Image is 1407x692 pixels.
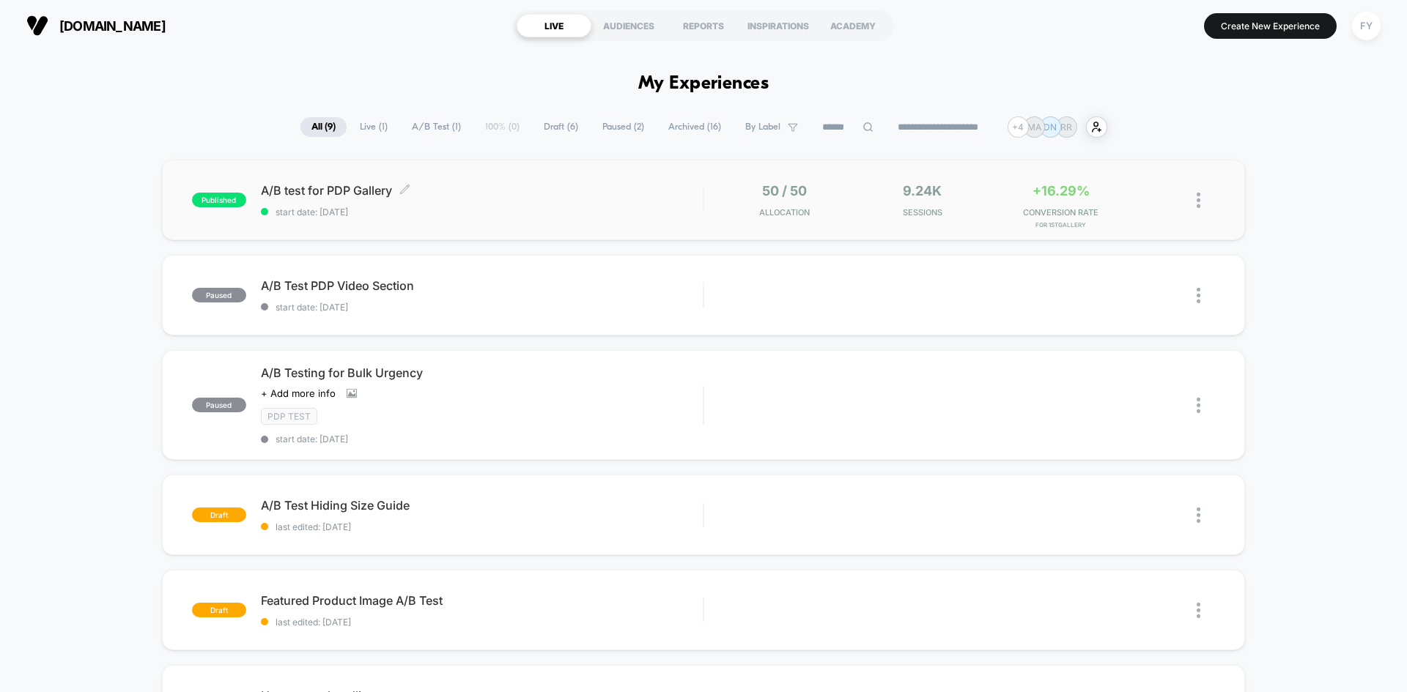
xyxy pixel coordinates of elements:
[657,117,732,137] span: Archived ( 16 )
[349,117,399,137] span: Live ( 1 )
[401,117,472,137] span: A/B Test ( 1 )
[261,365,703,380] span: A/B Testing for Bulk Urgency
[1197,603,1200,618] img: close
[816,14,890,37] div: ACADEMY
[261,278,703,293] span: A/B Test PDP Video Section
[26,15,48,37] img: Visually logo
[517,14,591,37] div: LIVE
[1027,122,1041,133] p: MA
[857,207,989,217] span: Sessions
[192,603,246,617] span: draft
[745,122,780,133] span: By Label
[762,183,807,198] span: 50 / 50
[261,498,703,513] span: A/B Test Hiding Size Guide
[261,617,703,628] span: last edited: [DATE]
[261,302,703,313] span: start date: [DATE]
[638,73,769,94] h1: My Experiences
[995,207,1126,217] span: CONVERSION RATE
[300,117,347,137] span: All ( 9 )
[533,117,589,137] span: Draft ( 6 )
[261,387,336,399] span: + Add more info
[741,14,816,37] div: INSPIRATIONS
[261,207,703,217] span: start date: [DATE]
[192,288,246,302] span: paused
[261,408,317,425] span: PDP Test
[759,207,810,217] span: Allocation
[995,221,1126,228] span: for 1stGallery
[261,521,703,532] span: last edited: [DATE]
[1348,11,1385,41] button: FY
[1204,13,1337,39] button: Create New Experience
[1197,507,1200,523] img: close
[22,14,170,37] button: [DOMAIN_NAME]
[591,14,666,37] div: AUDIENCES
[261,434,703,444] span: start date: [DATE]
[666,14,741,37] div: REPORTS
[261,183,703,198] span: A/B test for PDP Gallery
[192,193,246,207] span: published
[591,117,655,137] span: Paused ( 2 )
[261,593,703,608] span: Featured Product Image A/B Test
[1060,122,1072,133] p: RR
[59,18,166,34] span: [DOMAIN_NAME]
[903,183,942,198] span: 9.24k
[1033,183,1090,198] span: +16.29%
[1197,288,1200,303] img: close
[1197,193,1200,208] img: close
[192,507,246,522] span: draft
[192,398,246,412] span: paused
[1352,12,1381,40] div: FY
[1044,122,1057,133] p: DN
[1008,116,1029,138] div: + 4
[1197,398,1200,413] img: close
